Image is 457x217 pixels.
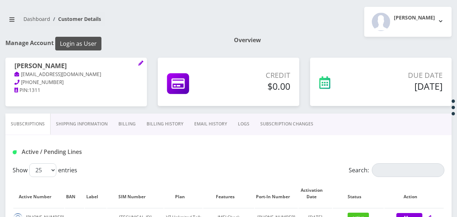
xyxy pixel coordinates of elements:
select: Showentries [29,163,56,177]
h5: [DATE] [364,81,443,92]
label: Search: [349,163,444,177]
th: SIM Number: activate to sort column ascending [107,180,164,207]
a: Dashboard [23,15,50,22]
th: Features: activate to sort column ascending [203,180,254,207]
input: Search: [372,163,444,177]
a: LOGS [232,114,255,134]
a: Login as User [54,39,101,47]
h1: Overview [234,37,452,44]
th: Plan: activate to sort column ascending [164,180,203,207]
li: Customer Details [50,15,101,23]
th: Label: activate to sort column ascending [85,180,106,207]
button: [PERSON_NAME] [364,7,452,37]
th: BAN: activate to sort column ascending [65,180,84,207]
a: EMAIL HISTORY [189,114,232,134]
a: Shipping Information [51,114,113,134]
a: Billing [113,114,141,134]
p: Due Date [364,70,443,81]
button: Login as User [55,37,101,50]
span: 1311 [29,87,40,93]
th: Active Number: activate to sort column ascending [13,180,64,207]
th: Status: activate to sort column ascending [333,180,384,207]
a: PIN: [14,87,29,94]
th: Activation Date: activate to sort column ascending [299,180,332,207]
a: Billing History [141,114,189,134]
a: Subscriptions [5,114,51,134]
a: [EMAIL_ADDRESS][DOMAIN_NAME] [14,71,101,78]
span: [PHONE_NUMBER] [21,79,64,85]
h1: [PERSON_NAME] [14,62,138,71]
h2: [PERSON_NAME] [394,15,435,21]
nav: breadcrumb [5,12,223,32]
h1: Active / Pending Lines [13,149,149,155]
h5: $0.00 [223,81,290,92]
img: Active / Pending Lines [13,150,17,154]
th: Port-In Number: activate to sort column ascending [255,180,298,207]
th: Action: activate to sort column ascending [384,180,444,207]
a: SUBSCRIPTION CHANGES [255,114,319,134]
label: Show entries [13,163,77,177]
p: Credit [223,70,290,81]
h1: Manage Account [5,37,223,50]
